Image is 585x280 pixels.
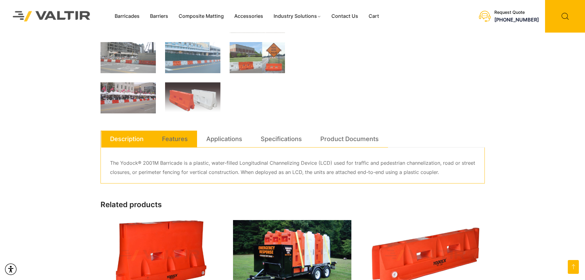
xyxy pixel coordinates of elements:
img: yodock_2001m_4.jpg [165,42,220,73]
a: Cart [363,12,384,21]
img: yodock_2001m_2.jpg [101,42,156,73]
a: Description [110,131,144,147]
a: [PHONE_NUMBER] [494,17,539,23]
img: yodock_2001m_5.jpg [101,82,156,113]
a: Features [162,131,188,147]
a: Specifications [261,131,302,147]
a: Product Documents [320,131,379,147]
a: Industry Solutions [268,12,326,21]
h2: Related products [101,200,485,209]
a: Go to top [568,260,579,274]
a: Composite Matting [173,12,229,21]
a: Accessories [229,12,268,21]
div: Request Quote [494,10,539,15]
a: Barricades [109,12,145,21]
a: Contact Us [326,12,363,21]
img: Valtir Rentals [5,3,99,30]
a: Barriers [145,12,173,21]
a: Applications [206,131,242,147]
img: yodock-2001m.png [165,82,220,115]
img: yodock_2001m_3.jpg [230,42,285,73]
p: The Yodock® 2001M Barricade is a plastic, water-filled Longitudinal Channelizing Device (LCD) use... [110,159,475,177]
